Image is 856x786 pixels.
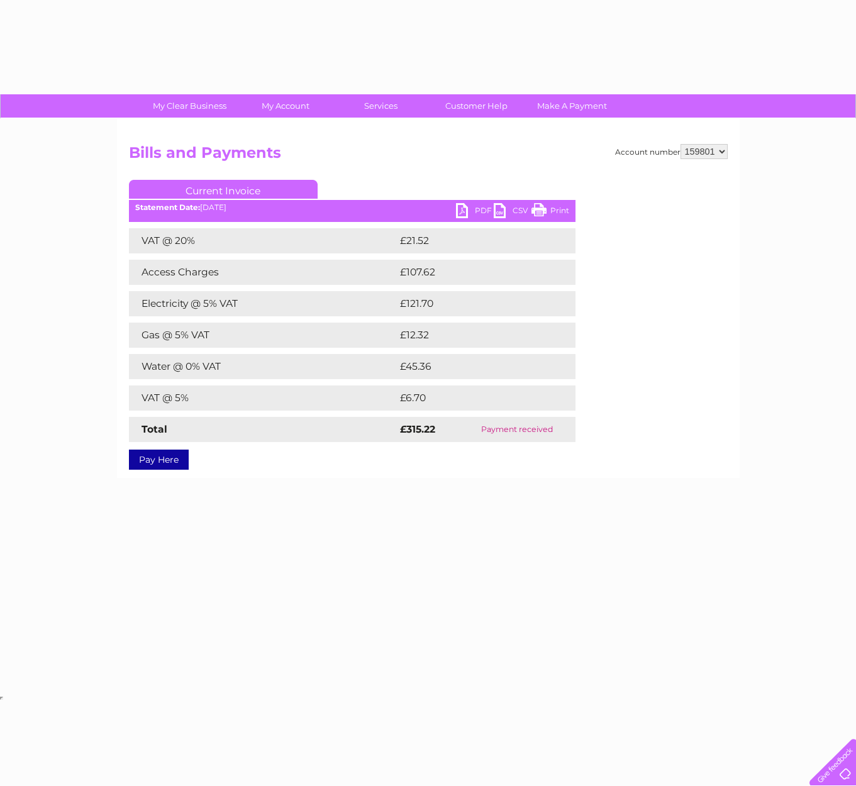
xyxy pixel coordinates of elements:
strong: £315.22 [400,423,435,435]
td: VAT @ 20% [129,228,397,253]
a: CSV [494,203,531,221]
td: Electricity @ 5% VAT [129,291,397,316]
td: Water @ 0% VAT [129,354,397,379]
a: Pay Here [129,450,189,470]
td: VAT @ 5% [129,385,397,411]
div: [DATE] [129,203,575,212]
td: £21.52 [397,228,548,253]
a: PDF [456,203,494,221]
td: £121.70 [397,291,551,316]
a: Current Invoice [129,180,318,199]
b: Statement Date: [135,202,200,212]
a: Customer Help [425,94,528,118]
a: My Clear Business [138,94,242,118]
td: £107.62 [397,260,552,285]
td: Gas @ 5% VAT [129,323,397,348]
a: Services [329,94,433,118]
td: Access Charges [129,260,397,285]
td: £6.70 [397,385,546,411]
a: Make A Payment [520,94,624,118]
td: £45.36 [397,354,550,379]
td: Payment received [459,417,575,442]
td: £12.32 [397,323,548,348]
h2: Bills and Payments [129,144,728,168]
strong: Total [142,423,167,435]
a: Print [531,203,569,221]
a: My Account [233,94,337,118]
div: Account number [615,144,728,159]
